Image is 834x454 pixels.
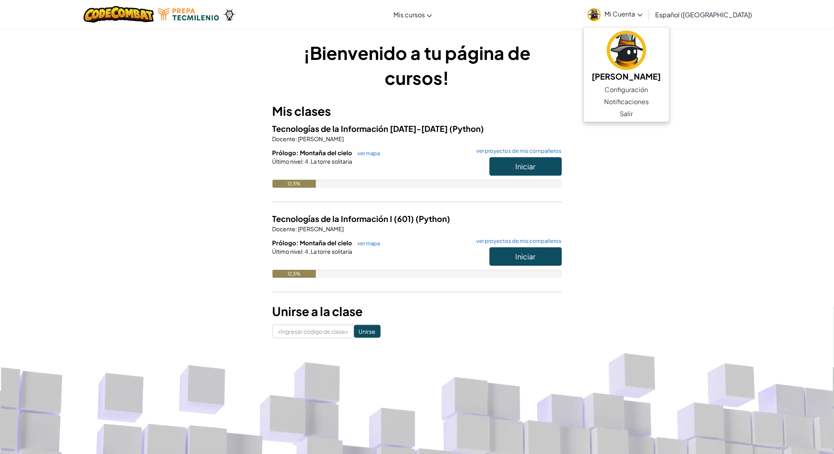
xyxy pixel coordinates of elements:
font: Notificaciones [604,97,649,106]
font: Docente [273,135,296,142]
a: Español ([GEOGRAPHIC_DATA]) [652,4,756,25]
font: : [296,135,297,142]
font: ¡Bienvenido a tu página de cursos! [303,41,531,89]
font: [PERSON_NAME] [298,135,344,142]
font: Mis cursos [393,10,425,19]
a: Notificaciones [584,96,669,108]
font: (Python) [416,214,451,224]
font: Configuración [605,85,648,94]
font: Último nivel [273,248,303,255]
font: (Python) [450,123,484,134]
a: Salir [584,108,669,120]
img: Logotipo de Tecmilenio [158,8,219,21]
font: Tecnologías de la Información [DATE]-[DATE] [273,123,448,134]
font: ver proyectos de mis compañeros [477,148,562,154]
font: Prólogo: Montaña del cielo [273,239,352,247]
font: 4. [305,248,310,255]
img: avatar [607,31,646,70]
a: Configuración [584,84,669,96]
font: Iniciar [516,252,536,261]
a: Mis cursos [389,4,436,25]
input: Unirse [354,325,381,338]
a: [PERSON_NAME] [584,29,669,84]
font: Docente [273,225,296,232]
font: : [303,158,304,165]
button: Iniciar [490,157,562,176]
font: 4. [305,158,310,165]
font: Prólogo: Montaña del cielo [273,149,352,156]
font: La torre solitaria [311,158,352,165]
font: ver proyectos de mis compañeros [477,238,562,244]
font: 12,5% [287,271,301,277]
font: [PERSON_NAME] [592,71,661,81]
font: : [303,248,304,255]
font: ver mapa [358,240,380,247]
font: Iniciar [516,162,536,171]
button: Iniciar [490,247,562,266]
font: Tecnologías de la Información I (601) [273,214,414,224]
img: avatar [588,8,601,21]
font: Mi Cuenta [605,10,635,18]
font: La torre solitaria [311,248,352,255]
font: 12,5% [287,181,301,187]
font: : [296,225,297,232]
font: Mis clases [273,103,331,119]
img: Ozaria [223,8,236,21]
font: Español ([GEOGRAPHIC_DATA]) [656,10,752,19]
font: [PERSON_NAME] [298,225,344,232]
font: ver mapa [358,150,380,156]
font: Último nivel [273,158,303,165]
font: Unirse a la clase [273,304,363,319]
img: Logotipo de CodeCombat [84,6,154,23]
input: <Ingresar código de clase> [273,325,354,338]
a: Mi Cuenta [584,2,647,27]
font: Salir [620,109,633,118]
